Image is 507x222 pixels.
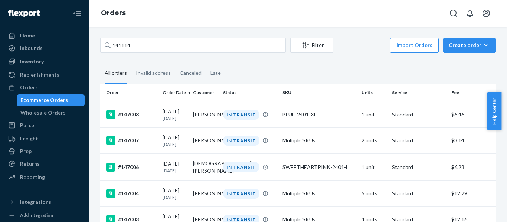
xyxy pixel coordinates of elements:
img: Flexport logo [8,10,40,17]
td: Multiple SKUs [279,180,359,206]
th: Service [389,84,448,102]
div: Inventory [20,58,44,65]
th: Fee [448,84,496,102]
div: BLUE-2401-XL [282,111,356,118]
button: Open account menu [479,6,494,21]
div: #147004 [106,189,157,198]
p: [DATE] [163,168,187,174]
div: Filter [291,42,333,49]
div: Canceled [180,63,202,83]
button: Integrations [4,196,85,208]
div: [DATE] [163,134,187,148]
a: Ecommerce Orders [17,94,85,106]
p: [DATE] [163,194,187,201]
ol: breadcrumbs [95,3,132,24]
div: Returns [20,160,40,168]
div: Customer [193,89,217,96]
p: Standard [392,163,445,171]
div: Prep [20,148,32,155]
button: Import Orders [390,38,439,53]
div: Create order [449,42,490,49]
a: Orders [101,9,126,17]
td: Multiple SKUs [279,127,359,153]
div: [DATE] [163,187,187,201]
td: [DEMOGRAPHIC_DATA][PERSON_NAME] [190,153,220,180]
div: Invalid address [136,63,171,83]
a: Add Integration [4,211,85,220]
button: Close Navigation [70,6,85,21]
div: Inbounds [20,44,43,52]
div: Home [20,32,35,39]
button: Create order [443,38,496,53]
td: $6.46 [448,102,496,127]
div: #147006 [106,163,157,172]
a: Freight [4,133,85,145]
td: 1 unit [359,102,389,127]
div: #147008 [106,110,157,119]
a: Inbounds [4,42,85,54]
th: SKU [279,84,359,102]
a: Parcel [4,119,85,131]
div: IN TRANSIT [223,189,259,199]
td: [PERSON_NAME] [190,102,220,127]
div: Add Integration [20,212,53,218]
p: Standard [392,137,445,144]
th: Order Date [160,84,190,102]
td: $12.79 [448,180,496,206]
div: IN TRANSIT [223,162,259,172]
button: Open notifications [462,6,477,21]
a: Prep [4,145,85,157]
div: SWEETHEARTPINK-2401-L [282,163,356,171]
button: Open Search Box [446,6,461,21]
p: Standard [392,111,445,118]
td: 1 unit [359,153,389,180]
th: Order [100,84,160,102]
input: Search orders [100,38,286,53]
div: All orders [105,63,127,84]
a: Home [4,30,85,42]
td: [PERSON_NAME] [190,127,220,153]
p: [DATE] [163,141,187,148]
div: Wholesale Orders [20,109,66,116]
a: Returns [4,158,85,170]
a: Reporting [4,171,85,183]
a: Wholesale Orders [17,107,85,119]
div: Parcel [20,122,36,129]
div: Integrations [20,198,51,206]
div: Freight [20,135,38,142]
div: IN TRANSIT [223,136,259,146]
a: Orders [4,82,85,93]
td: $6.28 [448,153,496,180]
th: Status [220,84,279,102]
div: [DATE] [163,160,187,174]
div: Orders [20,84,38,91]
p: [DATE] [163,115,187,122]
a: Replenishments [4,69,85,81]
td: 5 units [359,180,389,206]
div: Ecommerce Orders [20,96,68,104]
button: Filter [290,38,333,53]
td: [PERSON_NAME] [190,180,220,206]
div: Reporting [20,173,45,181]
div: #147007 [106,136,157,145]
div: Replenishments [20,71,59,79]
div: IN TRANSIT [223,110,259,120]
button: Help Center [487,92,501,130]
p: Standard [392,190,445,197]
div: Late [210,63,221,83]
a: Inventory [4,56,85,67]
div: [DATE] [163,108,187,122]
td: $8.14 [448,127,496,153]
td: 2 units [359,127,389,153]
th: Units [359,84,389,102]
